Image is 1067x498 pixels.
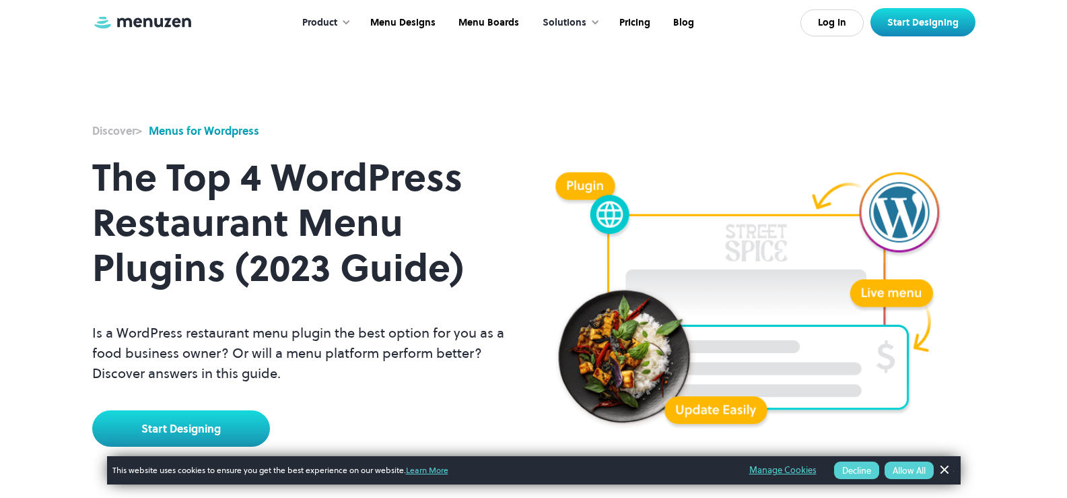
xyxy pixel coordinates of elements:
h1: The Top 4 WordPress Restaurant Menu Plugins (2023 Guide) [92,139,507,307]
div: Menus for Wordpress [149,123,259,139]
p: Is a WordPress restaurant menu plugin the best option for you as a food business owner? Or will a... [92,323,507,383]
div: Solutions [529,2,607,44]
span: This website uses cookies to ensure you get the best experience on our website. [112,464,730,476]
a: Manage Cookies [749,463,817,478]
a: Blog [660,2,704,44]
a: Menu Designs [357,2,446,44]
div: Solutions [543,15,586,30]
a: Start Designing [92,410,270,447]
a: Log In [800,9,864,36]
a: Pricing [607,2,660,44]
a: Menu Boards [446,2,529,44]
button: Allow All [885,462,934,479]
div: > [92,123,142,139]
button: Decline [834,462,879,479]
a: Learn More [406,464,448,476]
strong: Discover [92,123,136,138]
div: Product [302,15,337,30]
a: Dismiss Banner [934,460,954,480]
div: Product [289,2,357,44]
a: Start Designing [870,8,975,36]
